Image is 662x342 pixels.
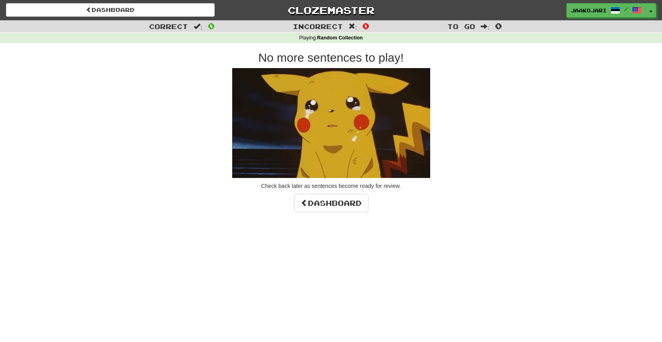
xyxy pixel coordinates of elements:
[208,21,215,31] span: 0
[232,68,430,178] img: sad-pikachu.gif
[293,22,343,30] span: Incorrect
[104,182,558,190] p: Check back later as sentences become ready for review.
[6,3,215,17] a: Dashboard
[349,23,357,30] span: :
[566,3,646,18] a: JaakOjari /
[194,23,202,30] span: :
[447,22,475,30] span: To go
[481,23,490,30] span: :
[624,6,628,12] span: /
[495,21,502,31] span: 0
[149,22,188,30] span: Correct
[571,7,607,14] span: JaakOjari
[317,35,363,41] strong: Random Collection
[362,21,369,31] span: 0
[227,3,435,17] a: Clozemaster
[104,51,558,64] h2: No more sentences to play!
[294,194,368,212] a: Dashboard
